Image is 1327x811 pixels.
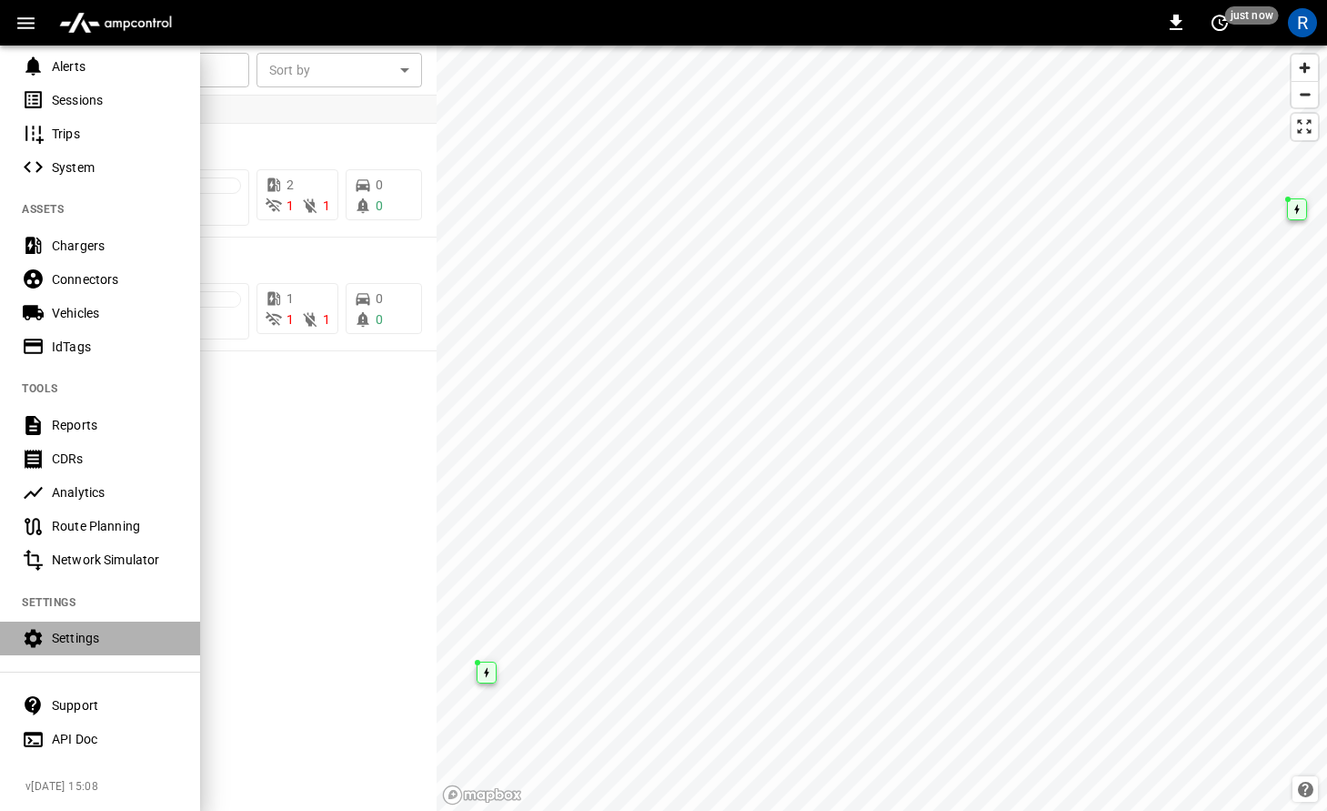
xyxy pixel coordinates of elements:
div: CDRs [52,450,178,468]
div: Connectors [52,270,178,289]
div: System [52,158,178,177]
div: Settings [52,629,178,647]
span: v [DATE] 15:08 [25,778,186,796]
span: just now [1225,6,1279,25]
div: Alerts [52,57,178,76]
div: Vehicles [52,304,178,322]
div: Analytics [52,483,178,502]
div: Reports [52,416,178,434]
img: ampcontrol.io logo [52,5,179,40]
div: Chargers [52,237,178,255]
div: Network Simulator [52,551,178,569]
div: Sessions [52,91,178,109]
div: Support [52,696,178,715]
div: API Doc [52,730,178,748]
div: Route Planning [52,517,178,535]
div: IdTags [52,338,178,356]
div: profile-icon [1288,8,1317,37]
button: set refresh interval [1205,8,1234,37]
div: Trips [52,125,178,143]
